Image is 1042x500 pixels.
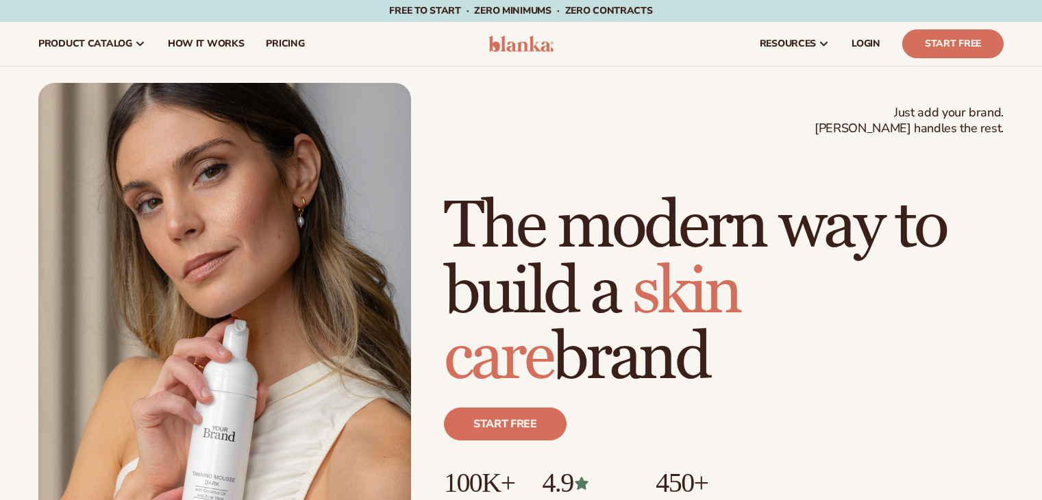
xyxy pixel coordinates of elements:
[902,29,1004,58] a: Start Free
[255,22,315,66] a: pricing
[27,22,157,66] a: product catalog
[389,4,652,17] span: Free to start · ZERO minimums · ZERO contracts
[815,105,1004,137] span: Just add your brand. [PERSON_NAME] handles the rest.
[656,468,759,498] p: 450+
[760,38,816,49] span: resources
[542,468,628,498] p: 4.9
[749,22,841,66] a: resources
[444,408,567,440] a: Start free
[157,22,256,66] a: How It Works
[444,194,1004,391] h1: The modern way to build a brand
[444,468,514,498] p: 100K+
[168,38,245,49] span: How It Works
[444,252,740,398] span: skin care
[38,38,132,49] span: product catalog
[488,36,554,52] img: logo
[852,38,880,49] span: LOGIN
[841,22,891,66] a: LOGIN
[266,38,304,49] span: pricing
